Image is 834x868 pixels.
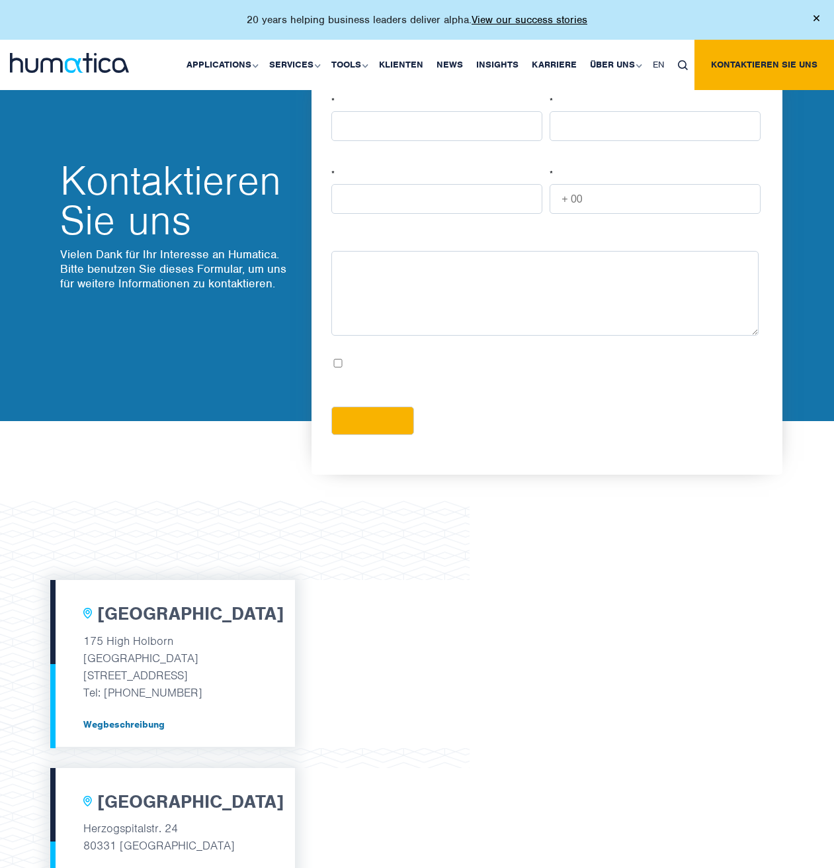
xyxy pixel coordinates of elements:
img: search_icon [678,60,688,70]
a: Insights [470,40,525,90]
a: News [430,40,470,90]
a: View our success stories [472,13,587,26]
p: Herzogspitalstr. 24 [83,820,262,837]
img: logo [10,53,129,73]
input: + 00 [550,184,761,214]
p: 20 years helping business leaders deliver alpha. [247,13,587,26]
p: Vielen Dank für Ihr Interesse an Humatica. Bitte benutzen Sie dieses Formular, um uns für weitere... [60,247,298,291]
a: Karriere [525,40,583,90]
h2: Kontaktieren Sie uns [60,161,298,240]
span: EN [653,59,665,70]
a: Kontaktieren Sie uns [694,40,834,90]
a: Klienten [372,40,430,90]
input: Submit [331,407,414,435]
a: Services [263,40,325,90]
p: 175 High Holborn [83,632,262,650]
p: 80331 [GEOGRAPHIC_DATA] [83,837,262,854]
p: Tel: [PHONE_NUMBER] [83,684,262,701]
h2: [GEOGRAPHIC_DATA] [97,791,284,814]
a: Über uns [583,40,646,90]
a: Applications [180,40,263,90]
a: Tools [325,40,372,90]
a: Wegbeschreibung [83,719,262,730]
p: [STREET_ADDRESS] [83,667,262,684]
h2: [GEOGRAPHIC_DATA] [97,603,284,626]
a: EN [646,40,671,90]
p: [GEOGRAPHIC_DATA] [83,650,262,667]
